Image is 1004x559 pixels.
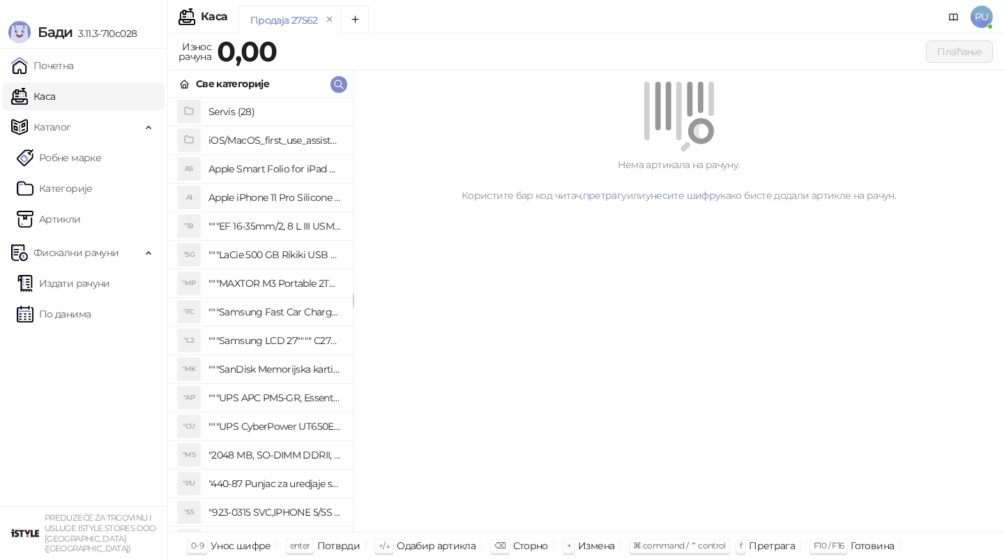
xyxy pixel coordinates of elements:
[11,52,74,80] a: Почетна
[178,472,200,495] div: "PU
[178,387,200,409] div: "AP
[191,540,204,551] span: 0-9
[178,358,200,380] div: "MK
[178,415,200,438] div: "CU
[176,38,214,66] div: Износ рачуна
[178,158,200,180] div: AS
[740,540,742,551] span: f
[208,186,342,209] h4: Apple iPhone 11 Pro Silicone Case - Black
[513,537,548,555] div: Сторно
[397,537,476,555] div: Одабир артикла
[341,6,369,33] button: Add tab
[567,540,571,551] span: +
[178,272,200,295] div: "MP
[208,358,342,380] h4: """SanDisk Memorijska kartica 256GB microSDXC sa SD adapterom SDSQXA1-256G-GN6MA - Extreme PLUS, ...
[208,444,342,466] h4: "2048 MB, SO-DIMM DDRII, 667 MHz, Napajanje 1,8 0,1 V, Latencija CL5"
[208,244,342,266] h4: """LaCie 500 GB Rikiki USB 3.0 / Ultra Compact & Resistant aluminum / USB 3.0 / 2.5"""""""
[208,530,342,552] h4: "923-0448 SVC,IPHONE,TOURQUE DRIVER KIT .65KGF- CM Šrafciger "
[208,100,342,123] h4: Servis (28)
[11,519,39,547] img: 64x64-companyLogo-77b92cf4-9946-4f36-9751-bf7bb5fd2c7d.png
[8,21,31,43] img: Logo
[196,76,269,91] div: Све категорије
[290,540,310,551] span: enter
[317,537,360,555] div: Потврди
[851,537,894,555] div: Готовина
[208,301,342,323] h4: """Samsung Fast Car Charge Adapter, brzi auto punja_, boja crna"""
[583,189,627,202] a: претрагу
[211,537,271,555] div: Унос шифре
[814,540,844,551] span: F10 / F16
[578,537,614,555] div: Измена
[17,174,93,202] a: Категорије
[749,537,795,555] div: Претрага
[370,157,987,203] div: Нема артикала на рачуну. Користите бар код читач, или како бисте додали артикле на рачун.
[178,530,200,552] div: "SD
[73,27,137,40] span: 3.11.3-710c028
[208,387,342,409] h4: """UPS APC PM5-GR, Essential Surge Arrest,5 utic_nica"""
[11,82,55,110] a: Каса
[17,205,81,233] a: ArtikliАртикли
[178,186,200,209] div: AI
[17,300,91,328] a: По данима
[168,98,353,532] div: grid
[379,540,390,551] span: ↑/↓
[178,244,200,266] div: "5G
[38,24,73,40] span: Бади
[943,6,965,28] a: Документација
[208,472,342,495] h4: "440-87 Punjac za uredjaje sa micro USB portom 4/1, Stand."
[494,540,505,551] span: ⌫
[217,34,277,68] strong: 0,00
[33,113,71,141] span: Каталог
[201,11,227,22] div: Каса
[178,501,200,523] div: "S5
[178,329,200,352] div: "L2
[250,13,318,28] div: Продаја 27562
[208,158,342,180] h4: Apple Smart Folio for iPad mini (A17 Pro) - Sage
[178,301,200,323] div: "FC
[208,501,342,523] h4: "923-0315 SVC,IPHONE 5/5S BATTERY REMOVAL TRAY Držač za iPhone sa kojim se otvara display
[208,129,342,151] h4: iOS/MacOS_first_use_assistance (4)
[178,444,200,466] div: "MS
[45,513,156,553] small: PREDUZEĆE ZA TRGOVINU I USLUGE ISTYLE STORES DOO [GEOGRAPHIC_DATA] ([GEOGRAPHIC_DATA])
[646,189,721,202] a: унесите шифру
[17,144,101,172] a: Робне марке
[178,215,200,237] div: "18
[633,540,726,551] span: ⌘ command / ⌃ control
[208,272,342,295] h4: """MAXTOR M3 Portable 2TB 2.5"""" crni eksterni hard disk HX-M201TCB/GM"""
[971,6,993,28] span: PU
[33,239,119,267] span: Фискални рачуни
[17,269,110,297] a: Издати рачуни
[208,415,342,438] h4: """UPS CyberPower UT650EG, 650VA/360W , line-int., s_uko, desktop"""
[926,40,993,63] button: Плаћање
[321,14,339,26] button: remove
[208,329,342,352] h4: """Samsung LCD 27"""" C27F390FHUXEN"""
[208,215,342,237] h4: """EF 16-35mm/2, 8 L III USM"""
